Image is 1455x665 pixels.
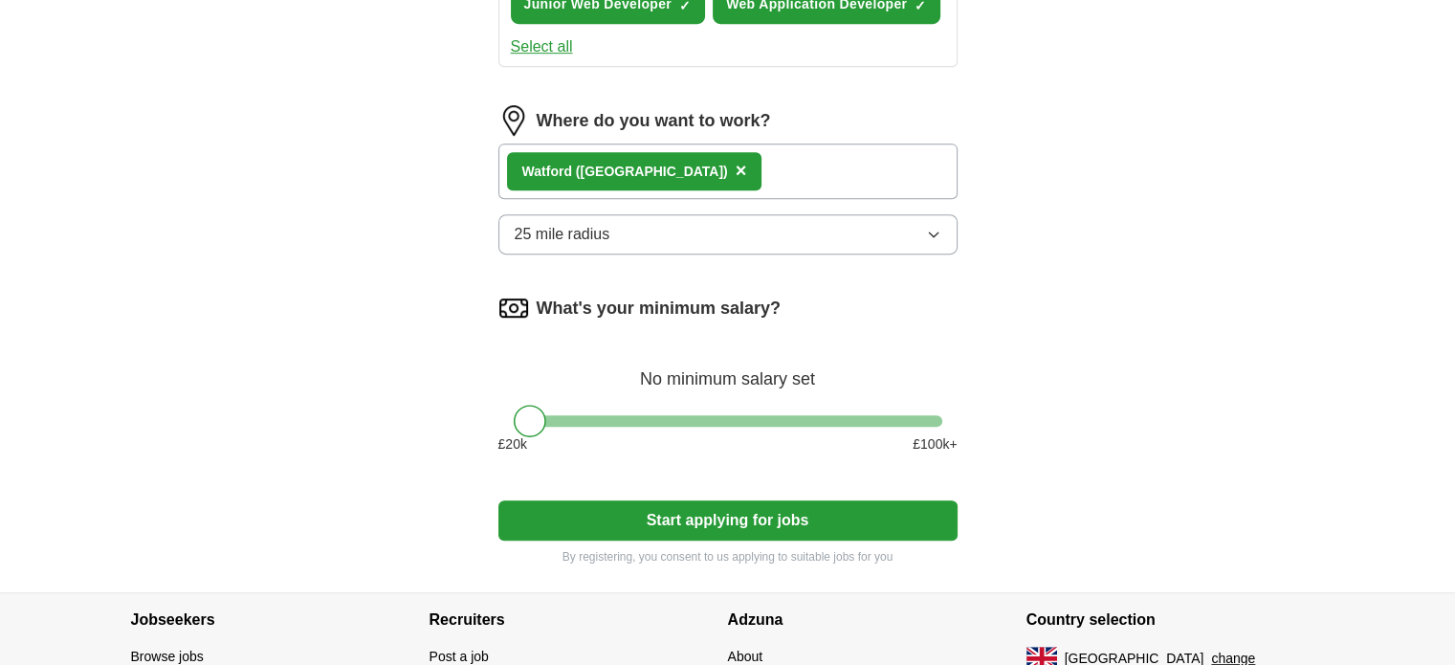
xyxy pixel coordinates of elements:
[728,649,763,664] a: About
[498,293,529,323] img: salary.png
[913,434,957,454] span: £ 100 k+
[498,500,958,541] button: Start applying for jobs
[736,157,747,186] button: ×
[515,223,610,246] span: 25 mile radius
[498,214,958,255] button: 25 mile radius
[1026,593,1325,647] h4: Country selection
[498,434,527,454] span: £ 20 k
[537,108,771,134] label: Where do you want to work?
[498,548,958,565] p: By registering, you consent to us applying to suitable jobs for you
[498,346,958,392] div: No minimum salary set
[131,649,204,664] a: Browse jobs
[537,296,781,321] label: What's your minimum salary?
[511,35,573,58] button: Select all
[576,164,728,179] span: ([GEOGRAPHIC_DATA])
[522,164,572,179] strong: Watford
[498,105,529,136] img: location.png
[430,649,489,664] a: Post a job
[736,160,747,181] span: ×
